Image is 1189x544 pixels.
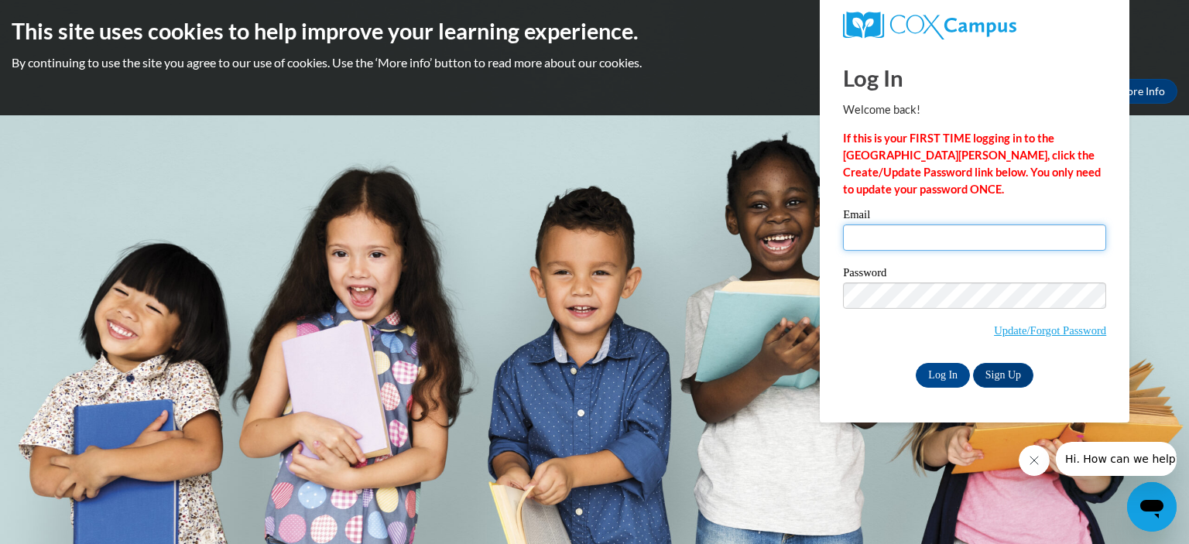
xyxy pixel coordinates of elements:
[843,209,1106,224] label: Email
[916,363,970,388] input: Log In
[1019,445,1050,476] iframe: Close message
[1056,442,1177,476] iframe: Message from company
[843,267,1106,282] label: Password
[843,101,1106,118] p: Welcome back!
[843,62,1106,94] h1: Log In
[843,12,1106,39] a: COX Campus
[1127,482,1177,532] iframe: Button to launch messaging window
[12,54,1177,71] p: By continuing to use the site you agree to our use of cookies. Use the ‘More info’ button to read...
[9,11,125,23] span: Hi. How can we help?
[994,324,1106,337] a: Update/Forgot Password
[843,12,1016,39] img: COX Campus
[12,15,1177,46] h2: This site uses cookies to help improve your learning experience.
[1105,79,1177,104] a: More Info
[973,363,1033,388] a: Sign Up
[843,132,1101,196] strong: If this is your FIRST TIME logging in to the [GEOGRAPHIC_DATA][PERSON_NAME], click the Create/Upd...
